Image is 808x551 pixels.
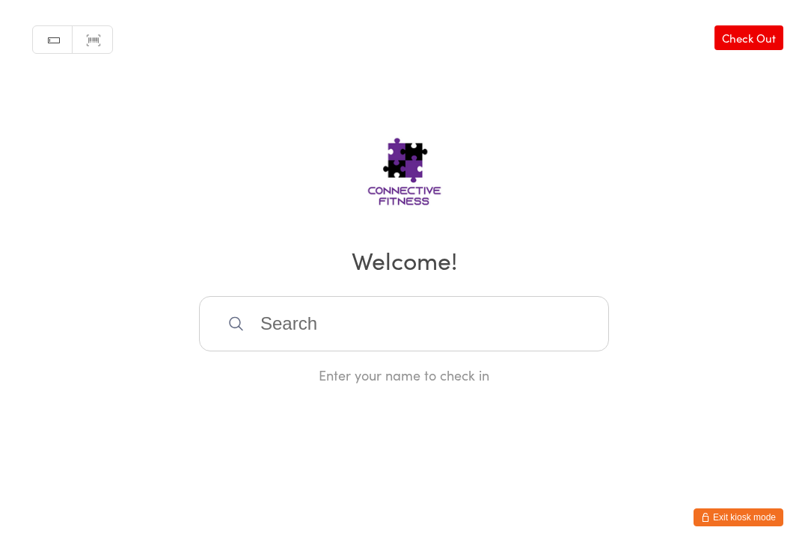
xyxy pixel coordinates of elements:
button: Exit kiosk mode [694,508,783,526]
h2: Welcome! [15,243,793,277]
img: Connective Fitness [320,110,489,222]
a: Check Out [714,25,783,50]
input: Search [199,296,609,351]
div: Enter your name to check in [199,366,609,384]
